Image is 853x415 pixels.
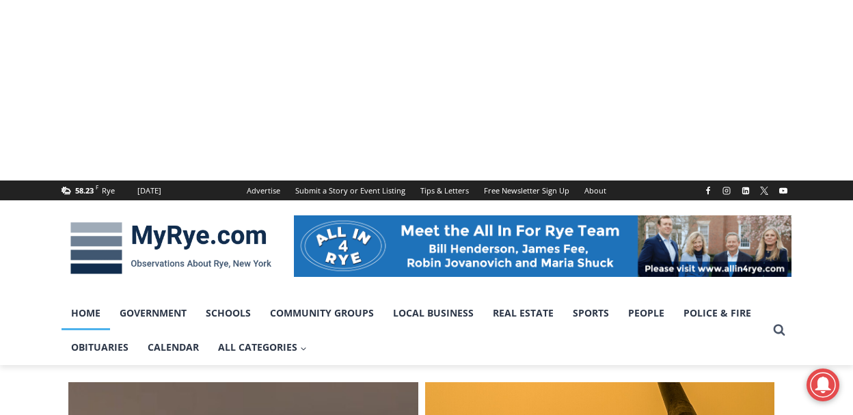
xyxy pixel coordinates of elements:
a: YouTube [775,183,791,199]
img: All in for Rye [294,215,791,277]
a: Home [62,296,110,330]
a: Instagram [718,183,735,199]
a: Tips & Letters [413,180,476,200]
a: People [619,296,674,330]
a: Sports [563,296,619,330]
a: Government [110,296,196,330]
a: Real Estate [483,296,563,330]
div: Rye [102,185,115,197]
button: View Search Form [767,318,791,343]
img: MyRye.com [62,213,280,284]
nav: Primary Navigation [62,296,767,365]
a: All Categories [208,330,316,364]
div: [DATE] [137,185,161,197]
a: X [756,183,772,199]
a: Linkedin [737,183,754,199]
a: Free Newsletter Sign Up [476,180,577,200]
span: 58.23 [75,185,94,196]
a: Calendar [138,330,208,364]
a: Advertise [239,180,288,200]
a: Obituaries [62,330,138,364]
span: F [96,183,98,191]
span: All Categories [218,340,307,355]
a: About [577,180,614,200]
a: Submit a Story or Event Listing [288,180,413,200]
nav: Secondary Navigation [239,180,614,200]
a: Police & Fire [674,296,761,330]
a: Local Business [383,296,483,330]
a: Facebook [700,183,716,199]
a: Schools [196,296,260,330]
a: Community Groups [260,296,383,330]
